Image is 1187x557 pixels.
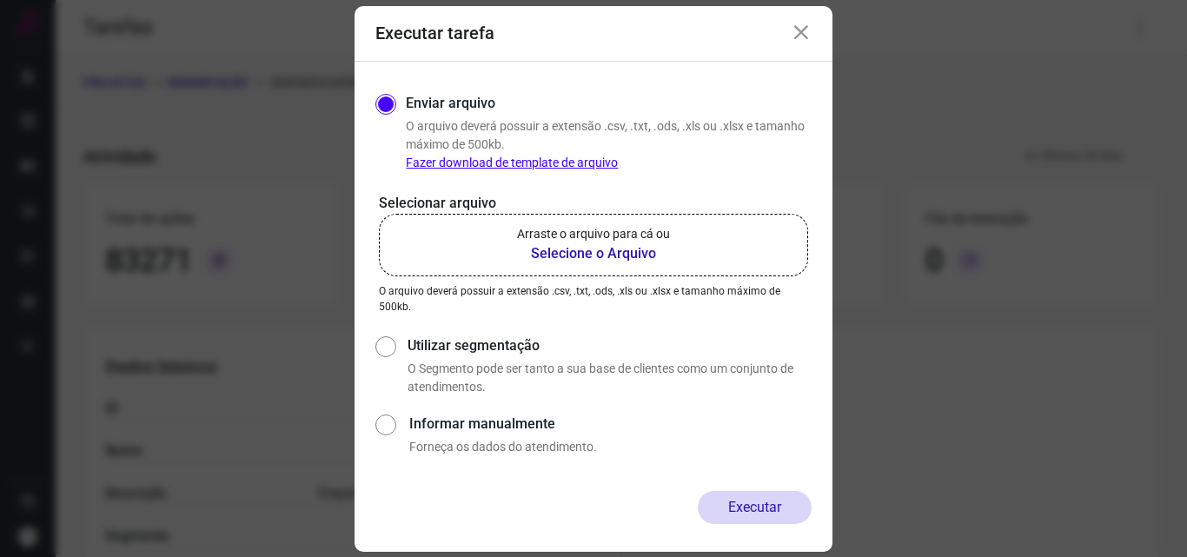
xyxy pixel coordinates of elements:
p: Selecionar arquivo [379,193,808,214]
label: Informar manualmente [409,414,812,434]
p: Forneça os dados do atendimento. [409,438,812,456]
p: O Segmento pode ser tanto a sua base de clientes como um conjunto de atendimentos. [408,360,812,396]
label: Utilizar segmentação [408,335,812,356]
label: Enviar arquivo [406,93,495,114]
h3: Executar tarefa [375,23,494,43]
p: O arquivo deverá possuir a extensão .csv, .txt, .ods, .xls ou .xlsx e tamanho máximo de 500kb. [406,117,812,172]
b: Selecione o Arquivo [517,243,670,264]
a: Fazer download de template de arquivo [406,156,618,169]
p: O arquivo deverá possuir a extensão .csv, .txt, .ods, .xls ou .xlsx e tamanho máximo de 500kb. [379,283,808,315]
button: Executar [698,491,812,524]
p: Arraste o arquivo para cá ou [517,225,670,243]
